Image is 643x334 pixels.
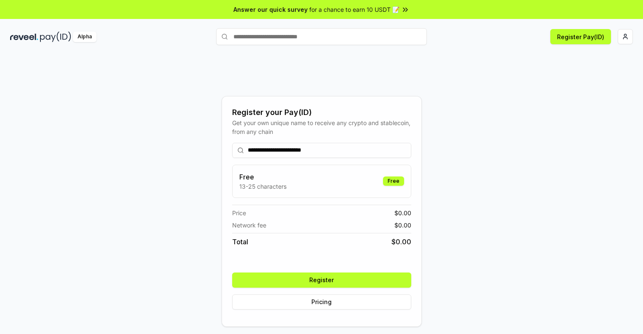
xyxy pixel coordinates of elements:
[232,237,248,247] span: Total
[239,172,287,182] h3: Free
[232,221,266,230] span: Network fee
[550,29,611,44] button: Register Pay(ID)
[232,294,411,310] button: Pricing
[232,208,246,217] span: Price
[232,118,411,136] div: Get your own unique name to receive any crypto and stablecoin, from any chain
[391,237,411,247] span: $ 0.00
[10,32,38,42] img: reveel_dark
[232,107,411,118] div: Register your Pay(ID)
[309,5,399,14] span: for a chance to earn 10 USDT 📝
[73,32,96,42] div: Alpha
[394,221,411,230] span: $ 0.00
[233,5,308,14] span: Answer our quick survey
[239,182,287,191] p: 13-25 characters
[40,32,71,42] img: pay_id
[394,208,411,217] span: $ 0.00
[383,176,404,186] div: Free
[232,273,411,288] button: Register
